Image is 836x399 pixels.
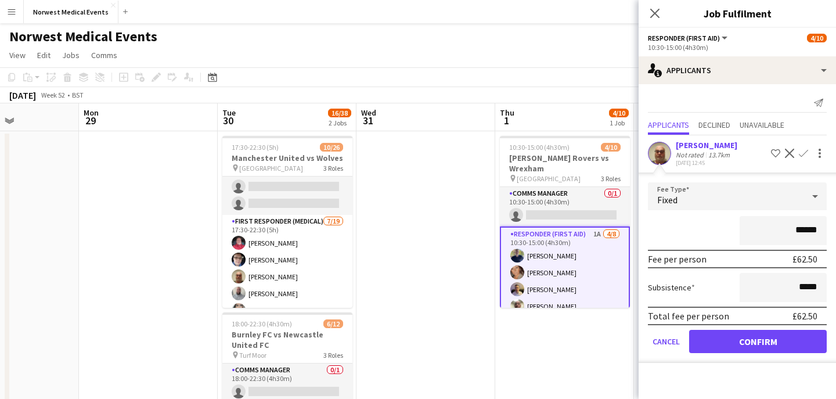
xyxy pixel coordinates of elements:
[609,109,629,117] span: 4/10
[9,89,36,101] div: [DATE]
[689,330,827,353] button: Confirm
[648,282,695,293] label: Subsistence
[648,330,684,353] button: Cancel
[222,107,236,118] span: Tue
[792,253,817,265] div: £62.50
[57,48,84,63] a: Jobs
[91,50,117,60] span: Comms
[517,174,581,183] span: [GEOGRAPHIC_DATA]
[648,34,729,42] button: Responder (First Aid)
[239,164,303,172] span: [GEOGRAPHIC_DATA]
[792,310,817,322] div: £62.50
[648,253,707,265] div: Fee per person
[498,114,514,127] span: 1
[24,1,118,23] button: Norwest Medical Events
[648,43,827,52] div: 10:30-15:00 (4h30m)
[648,34,720,42] span: Responder (First Aid)
[500,153,630,174] h3: [PERSON_NAME] Rovers vs Wrexham
[509,143,570,152] span: 10:30-15:00 (4h30m)
[648,121,689,129] span: Applicants
[82,114,99,127] span: 29
[648,310,729,322] div: Total fee per person
[320,143,343,152] span: 10/26
[239,351,266,360] span: Turf Moor
[500,136,630,308] app-job-card: 10:30-15:00 (4h30m)4/10[PERSON_NAME] Rovers vs Wrexham [GEOGRAPHIC_DATA]3 RolesComms Manager0/110...
[38,91,67,99] span: Week 52
[329,118,351,127] div: 2 Jobs
[601,174,621,183] span: 3 Roles
[657,194,678,206] span: Fixed
[637,114,648,127] span: 2
[5,48,30,63] a: View
[807,34,827,42] span: 4/10
[361,107,376,118] span: Wed
[221,114,236,127] span: 30
[323,319,343,328] span: 6/12
[222,136,352,308] app-job-card: 17:30-22:30 (5h)10/26Manchester United vs Wolves [GEOGRAPHIC_DATA]3 Roles[PERSON_NAME][PERSON_NAM...
[500,227,630,386] app-card-role: Responder (First Aid)1A4/810:30-15:00 (4h30m)[PERSON_NAME][PERSON_NAME][PERSON_NAME][PERSON_NAME]
[676,140,737,150] div: [PERSON_NAME]
[9,50,26,60] span: View
[232,143,279,152] span: 17:30-22:30 (5h)
[37,50,51,60] span: Edit
[639,56,836,84] div: Applicants
[676,159,737,167] div: [DATE] 12:45
[222,153,352,163] h3: Manchester United vs Wolves
[84,107,99,118] span: Mon
[676,150,706,159] div: Not rated
[323,351,343,360] span: 3 Roles
[500,107,514,118] span: Thu
[72,91,84,99] div: BST
[232,319,292,328] span: 18:00-22:30 (4h30m)
[9,28,157,45] h1: Norwest Medical Events
[328,109,351,117] span: 16/38
[323,164,343,172] span: 3 Roles
[222,329,352,350] h3: Burnley FC vs Newcastle United FC
[698,121,730,129] span: Declined
[740,121,784,129] span: Unavailable
[500,187,630,227] app-card-role: Comms Manager0/110:30-15:00 (4h30m)
[706,150,732,159] div: 13.7km
[87,48,122,63] a: Comms
[639,6,836,21] h3: Job Fulfilment
[601,143,621,152] span: 4/10
[33,48,55,63] a: Edit
[610,118,628,127] div: 1 Job
[62,50,80,60] span: Jobs
[359,114,376,127] span: 31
